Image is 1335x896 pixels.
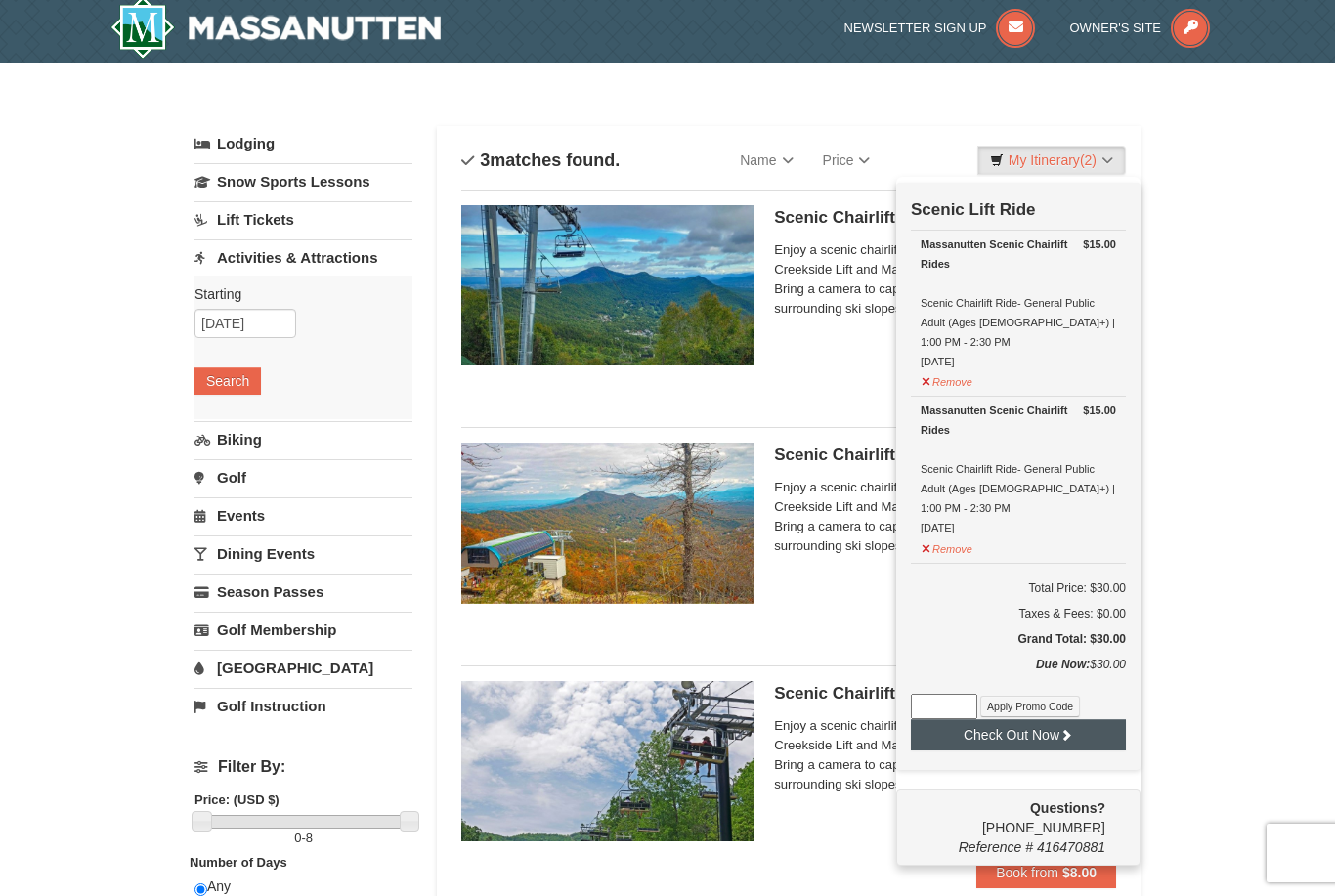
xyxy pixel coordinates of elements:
[1036,658,1090,671] strong: Due Now:
[194,688,412,724] a: Golf Instruction
[194,239,412,276] a: Activities & Attractions
[959,839,1033,855] span: Reference #
[1070,21,1211,35] a: Owner's Site
[774,208,1116,228] h5: Scenic Chairlift Ride | 10:00 AM - 11:30 AM
[808,141,885,180] a: Price
[725,141,807,180] a: Name
[911,798,1105,835] span: [PHONE_NUMBER]
[194,535,412,572] a: Dining Events
[194,497,412,533] a: Events
[921,235,1116,371] div: Scenic Chairlift Ride- General Public Adult (Ages [DEMOGRAPHIC_DATA]+) | 1:00 PM - 2:30 PM [DATE]
[480,150,490,170] span: 3
[921,401,1116,440] div: Massanutten Scenic Chairlift Rides
[194,126,412,161] a: Lodging
[194,792,280,807] strong: Price: (USD $)
[194,574,412,610] a: Season Passes
[194,163,412,199] a: Snow Sports Lessons
[774,446,1116,465] h5: Scenic Chairlift Ride | 11:30 AM - 1:00 PM
[911,604,1126,623] div: Taxes & Fees: $0.00
[194,612,412,648] a: Golf Membership
[844,21,987,35] span: Newsletter Sign Up
[194,201,412,237] a: Lift Tickets
[194,459,412,495] a: Golf
[774,240,1116,319] span: Enjoy a scenic chairlift ride up Massanutten’s signature Creekside Lift and Massanutten's NEW Pea...
[1030,800,1105,816] strong: Questions?
[1062,865,1097,880] strong: $8.00
[911,719,1126,750] button: Check Out Now
[194,650,412,686] a: [GEOGRAPHIC_DATA]
[921,534,973,559] button: Remove
[844,21,1036,35] a: Newsletter Sign Up
[461,150,620,170] h4: matches found.
[194,367,261,395] button: Search
[1037,839,1105,855] span: 416470881
[774,716,1116,794] span: Enjoy a scenic chairlift ride up Massanutten’s signature Creekside Lift and Massanutten's NEW Pea...
[190,855,287,870] strong: Number of Days
[1080,152,1097,168] span: (2)
[911,655,1126,694] div: $30.00
[461,205,754,365] img: 24896431-1-a2e2611b.jpg
[921,401,1116,537] div: Scenic Chairlift Ride- General Public Adult (Ages [DEMOGRAPHIC_DATA]+) | 1:00 PM - 2:30 PM [DATE]
[911,578,1126,598] h6: Total Price: $30.00
[996,865,1058,880] span: Book from
[461,443,754,603] img: 24896431-13-a88f1aaf.jpg
[194,284,398,304] label: Starting
[980,696,1080,717] button: Apply Promo Code
[976,857,1116,888] button: Book from $8.00
[194,758,412,776] h4: Filter By:
[774,684,1116,704] h5: Scenic Chairlift Ride | 1:00 PM - 2:30 PM
[921,235,1116,274] div: Massanutten Scenic Chairlift Rides
[1083,235,1116,254] strong: $15.00
[461,681,754,841] img: 24896431-9-664d1467.jpg
[306,831,313,845] span: 8
[774,478,1116,556] span: Enjoy a scenic chairlift ride up Massanutten’s signature Creekside Lift and Massanutten's NEW Pea...
[977,146,1126,175] a: My Itinerary(2)
[911,200,1036,219] strong: Scenic Lift Ride
[911,629,1126,649] h5: Grand Total: $30.00
[294,831,301,845] span: 0
[1083,401,1116,420] strong: $15.00
[194,829,412,848] label: -
[1070,21,1162,35] span: Owner's Site
[194,421,412,457] a: Biking
[921,367,973,392] button: Remove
